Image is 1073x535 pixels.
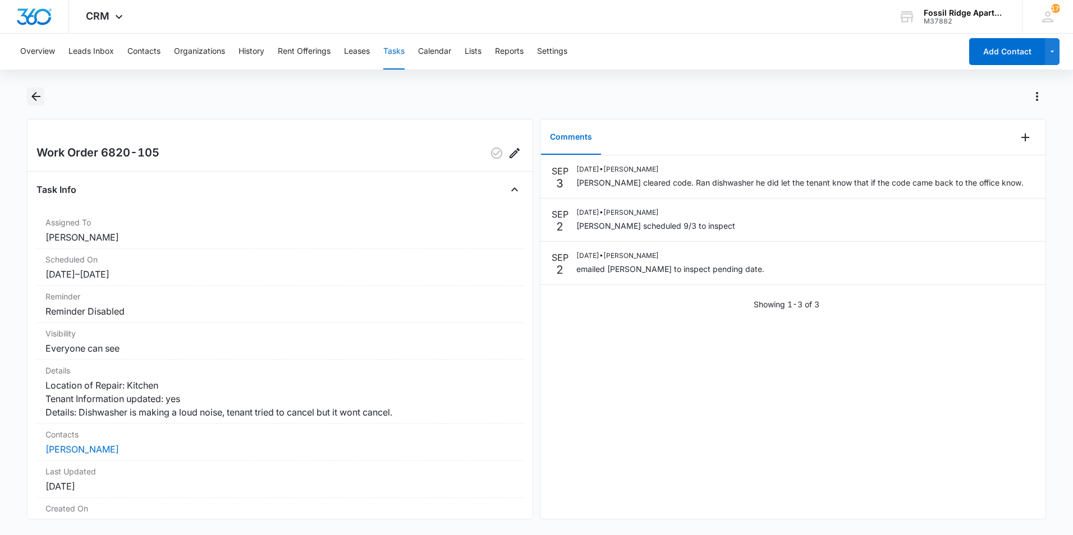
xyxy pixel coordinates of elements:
[45,379,515,419] dd: Location of Repair: Kitchen Tenant Information updated: yes Details: Dishwasher is making a loud ...
[36,461,524,498] div: Last Updated[DATE]
[418,34,451,70] button: Calendar
[45,216,515,228] dt: Assigned To
[20,34,55,70] button: Overview
[68,34,114,70] button: Leads Inbox
[556,178,563,189] p: 3
[36,144,159,162] h2: Work Order 6820-105
[383,34,405,70] button: Tasks
[45,516,515,530] dd: [DATE]
[36,323,524,360] div: VisibilityEveryone can see
[36,360,524,424] div: DetailsLocation of Repair: Kitchen Tenant Information updated: yes Details: Dishwasher is making ...
[239,34,264,70] button: History
[576,220,735,232] p: [PERSON_NAME] scheduled 9/3 to inspect
[754,298,819,310] p: Showing 1-3 of 3
[127,34,161,70] button: Contacts
[45,465,515,477] dt: Last Updated
[86,10,109,22] span: CRM
[1016,128,1034,146] button: Add Comment
[924,17,1006,25] div: account id
[576,251,764,261] p: [DATE] • [PERSON_NAME]
[1051,4,1060,13] div: notifications count
[552,251,568,264] p: SEP
[36,498,524,535] div: Created On[DATE]
[45,342,515,355] dd: Everyone can see
[174,34,225,70] button: Organizations
[465,34,482,70] button: Lists
[45,267,515,281] dd: [DATE] – [DATE]
[1028,87,1046,105] button: Actions
[576,207,735,218] p: [DATE] • [PERSON_NAME]
[552,207,568,221] p: SEP
[552,164,568,178] p: SEP
[45,444,119,455] a: [PERSON_NAME]
[45,502,515,514] dt: Created On
[45,290,515,302] dt: Reminder
[556,264,563,275] p: 2
[576,164,1024,174] p: [DATE] • [PERSON_NAME]
[278,34,331,70] button: Rent Offerings
[924,8,1006,17] div: account name
[45,305,515,318] dd: Reminder Disabled
[36,424,524,461] div: Contacts[PERSON_NAME]
[495,34,524,70] button: Reports
[576,177,1024,188] p: [PERSON_NAME] cleared code. Ran dishwasher he did let the tenant know that if the code came back ...
[45,365,515,376] dt: Details
[27,87,44,105] button: Back
[537,34,567,70] button: Settings
[1051,4,1060,13] span: 179
[45,230,515,244] dd: [PERSON_NAME]
[344,34,370,70] button: Leases
[576,263,764,275] p: emailed [PERSON_NAME] to inspect pending date.
[556,221,563,232] p: 2
[36,286,524,323] div: ReminderReminder Disabled
[506,144,524,162] button: Edit
[45,479,515,493] dd: [DATE]
[45,253,515,265] dt: Scheduled On
[36,183,76,196] h4: Task Info
[36,212,524,249] div: Assigned To[PERSON_NAME]
[45,328,515,339] dt: Visibility
[506,181,524,199] button: Close
[969,38,1045,65] button: Add Contact
[36,249,524,286] div: Scheduled On[DATE]–[DATE]
[45,428,515,440] dt: Contacts
[541,120,601,155] button: Comments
